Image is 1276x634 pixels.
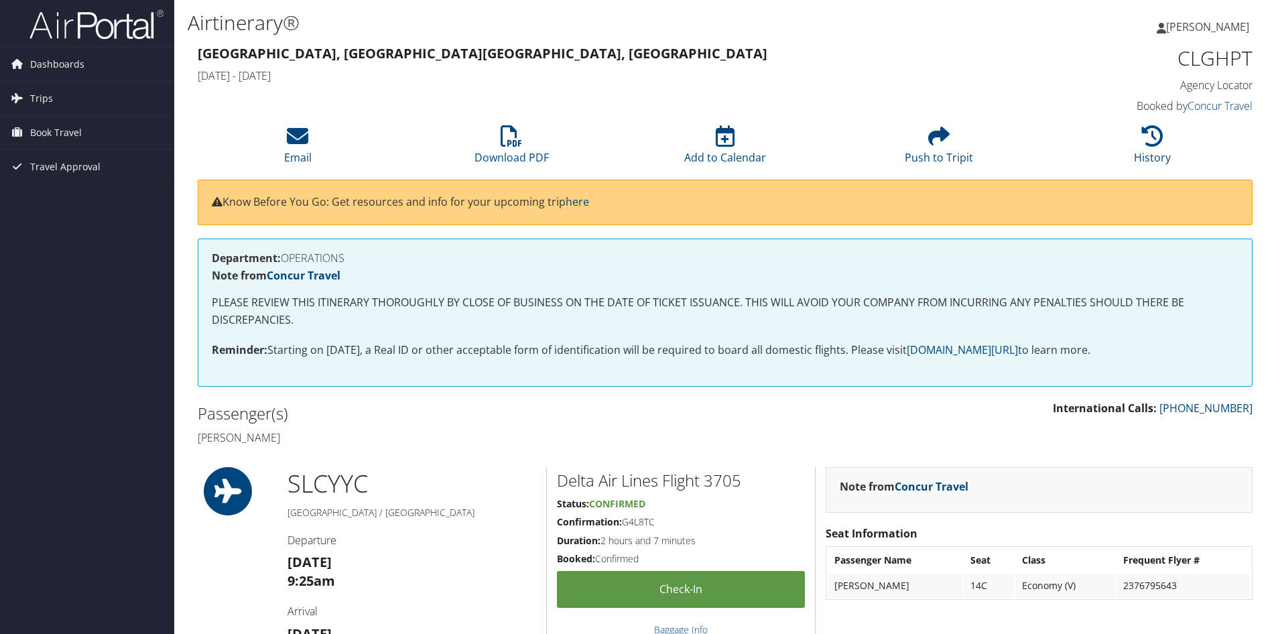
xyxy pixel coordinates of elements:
[288,506,536,519] h5: [GEOGRAPHIC_DATA] / [GEOGRAPHIC_DATA]
[557,534,805,548] h5: 2 hours and 7 minutes
[566,194,589,209] a: here
[1116,548,1251,572] th: Frequent Flyer #
[30,82,53,115] span: Trips
[840,479,968,494] strong: Note from
[828,548,962,572] th: Passenger Name
[907,342,1018,357] a: [DOMAIN_NAME][URL]
[1157,7,1263,47] a: [PERSON_NAME]
[557,571,805,608] a: Check-in
[1166,19,1249,34] span: [PERSON_NAME]
[1015,574,1115,598] td: Economy (V)
[212,268,340,283] strong: Note from
[557,515,805,529] h5: G4L8TC
[212,251,281,265] strong: Department:
[1004,78,1253,92] h4: Agency Locator
[288,572,335,590] strong: 9:25am
[964,548,1014,572] th: Seat
[964,574,1014,598] td: 14C
[198,68,984,83] h4: [DATE] - [DATE]
[288,467,536,501] h1: SLC YYC
[1053,401,1157,416] strong: International Calls:
[212,342,1238,359] p: Starting on [DATE], a Real ID or other acceptable form of identification will be required to boar...
[557,552,805,566] h5: Confirmed
[288,553,332,571] strong: [DATE]
[557,552,595,565] strong: Booked:
[212,342,267,357] strong: Reminder:
[905,133,973,165] a: Push to Tripit
[474,133,549,165] a: Download PDF
[198,430,715,445] h4: [PERSON_NAME]
[557,469,805,492] h2: Delta Air Lines Flight 3705
[1004,44,1253,72] h1: CLGHPT
[589,497,645,510] span: Confirmed
[557,534,600,547] strong: Duration:
[198,402,715,425] h2: Passenger(s)
[29,9,164,40] img: airportal-logo.png
[188,9,904,37] h1: Airtinerary®
[826,526,917,541] strong: Seat Information
[1015,548,1115,572] th: Class
[828,574,962,598] td: [PERSON_NAME]
[284,133,312,165] a: Email
[1188,99,1253,113] a: Concur Travel
[198,44,767,62] strong: [GEOGRAPHIC_DATA], [GEOGRAPHIC_DATA] [GEOGRAPHIC_DATA], [GEOGRAPHIC_DATA]
[895,479,968,494] a: Concur Travel
[30,48,84,81] span: Dashboards
[1004,99,1253,113] h4: Booked by
[684,133,766,165] a: Add to Calendar
[267,268,340,283] a: Concur Travel
[1116,574,1251,598] td: 2376795643
[212,253,1238,263] h4: OPERATIONS
[30,150,101,184] span: Travel Approval
[1134,133,1171,165] a: History
[212,194,1238,211] p: Know Before You Go: Get resources and info for your upcoming trip
[288,604,536,619] h4: Arrival
[557,497,589,510] strong: Status:
[288,533,536,548] h4: Departure
[212,294,1238,328] p: PLEASE REVIEW THIS ITINERARY THOROUGHLY BY CLOSE OF BUSINESS ON THE DATE OF TICKET ISSUANCE. THIS...
[30,116,82,149] span: Book Travel
[557,515,622,528] strong: Confirmation:
[1159,401,1253,416] a: [PHONE_NUMBER]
